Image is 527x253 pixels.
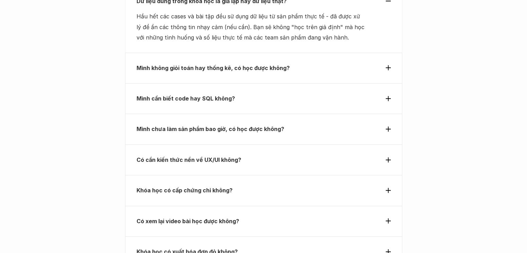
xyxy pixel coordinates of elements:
[137,156,241,163] strong: Có cần kiến thức nền về UX/UI không?
[137,187,232,194] strong: Khóa học có cấp chứng chỉ không?
[137,218,239,225] strong: Có xem lại video bài học được không?
[137,64,290,71] strong: Mình không giỏi toán hay thống kê, có học được không?
[137,95,235,102] strong: Mình cần biết code hay SQL không?
[137,125,284,132] strong: Mình chưa làm sản phẩm bao giờ, có học được không?
[137,11,366,43] p: Hầu hết các cases và bài tập đều sử dụng dữ liệu từ sản phẩm thực tế - đã được xử lý để ẩn các th...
